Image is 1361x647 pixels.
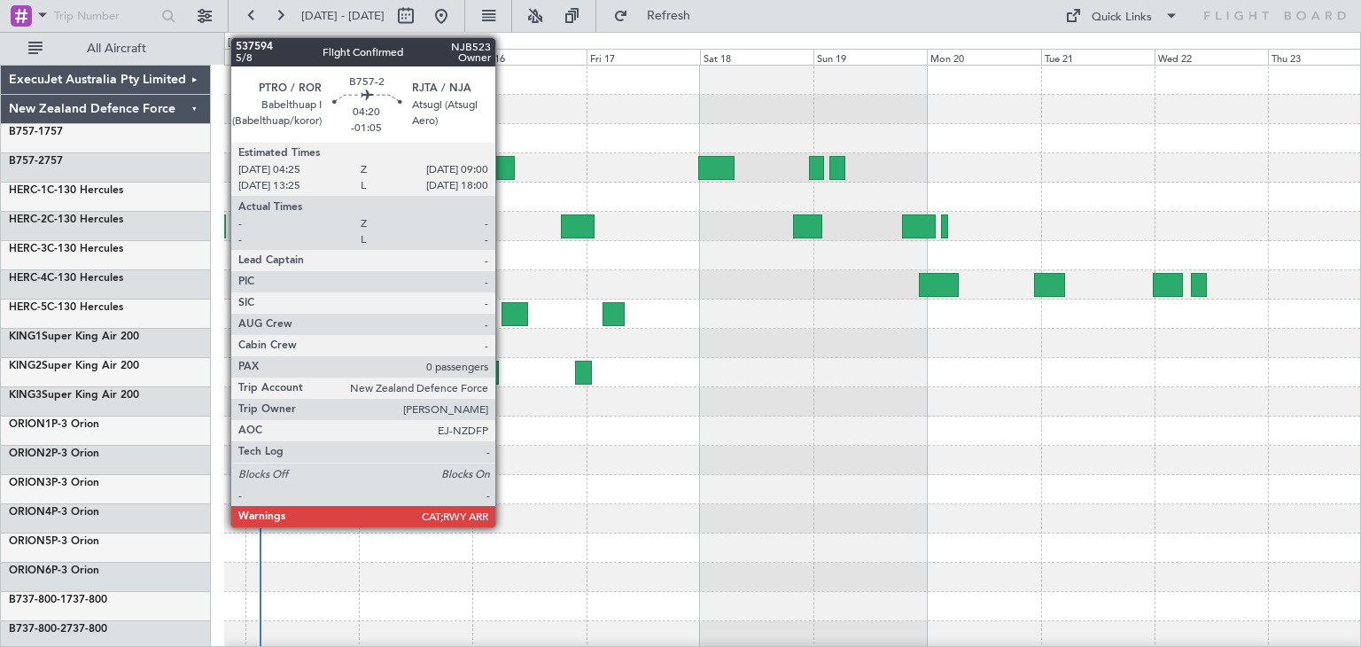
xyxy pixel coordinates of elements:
span: All Aircraft [46,43,187,55]
span: B757-1 [9,127,44,137]
div: [DATE] [228,35,258,51]
div: Mon 20 [927,49,1040,65]
button: Refresh [605,2,712,30]
span: KING3 [9,390,42,401]
span: KING2 [9,361,42,371]
a: HERC-1C-130 Hercules [9,185,123,196]
span: ORION6 [9,565,51,576]
span: HERC-4 [9,273,47,284]
div: Quick Links [1092,9,1152,27]
div: Fri 17 [587,49,700,65]
a: HERC-5C-130 Hercules [9,302,123,313]
a: B757-1757 [9,127,63,137]
a: HERC-3C-130 Hercules [9,244,123,254]
span: HERC-5 [9,302,47,313]
div: Thu 16 [472,49,586,65]
input: Trip Number [54,3,156,29]
span: HERC-3 [9,244,47,254]
a: ORION1P-3 Orion [9,419,99,430]
a: HERC-4C-130 Hercules [9,273,123,284]
div: Wed 15 [359,49,472,65]
span: ORION2 [9,448,51,459]
button: Quick Links [1056,2,1187,30]
a: ORION5P-3 Orion [9,536,99,547]
a: KING3Super King Air 200 [9,390,139,401]
span: B737-800-1 [9,595,66,605]
a: ORION3P-3 Orion [9,478,99,488]
a: KING2Super King Air 200 [9,361,139,371]
div: Wed 22 [1155,49,1268,65]
span: KING1 [9,331,42,342]
a: ORION4P-3 Orion [9,507,99,518]
div: Tue 21 [1041,49,1155,65]
span: ORION4 [9,507,51,518]
a: B757-2757 [9,156,63,167]
span: Refresh [632,10,706,22]
span: HERC-2 [9,214,47,225]
a: ORION6P-3 Orion [9,565,99,576]
span: ORION3 [9,478,51,488]
a: HERC-2C-130 Hercules [9,214,123,225]
span: HERC-1 [9,185,47,196]
span: ORION1 [9,419,51,430]
div: Sat 18 [700,49,813,65]
span: B757-2 [9,156,44,167]
div: Sun 19 [813,49,927,65]
a: B737-800-2737-800 [9,624,107,635]
a: B737-800-1737-800 [9,595,107,605]
a: ORION2P-3 Orion [9,448,99,459]
div: Tue 14 [245,49,359,65]
a: KING1Super King Air 200 [9,331,139,342]
button: All Aircraft [19,35,192,63]
span: B737-800-2 [9,624,66,635]
span: ORION5 [9,536,51,547]
span: [DATE] - [DATE] [301,8,385,24]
